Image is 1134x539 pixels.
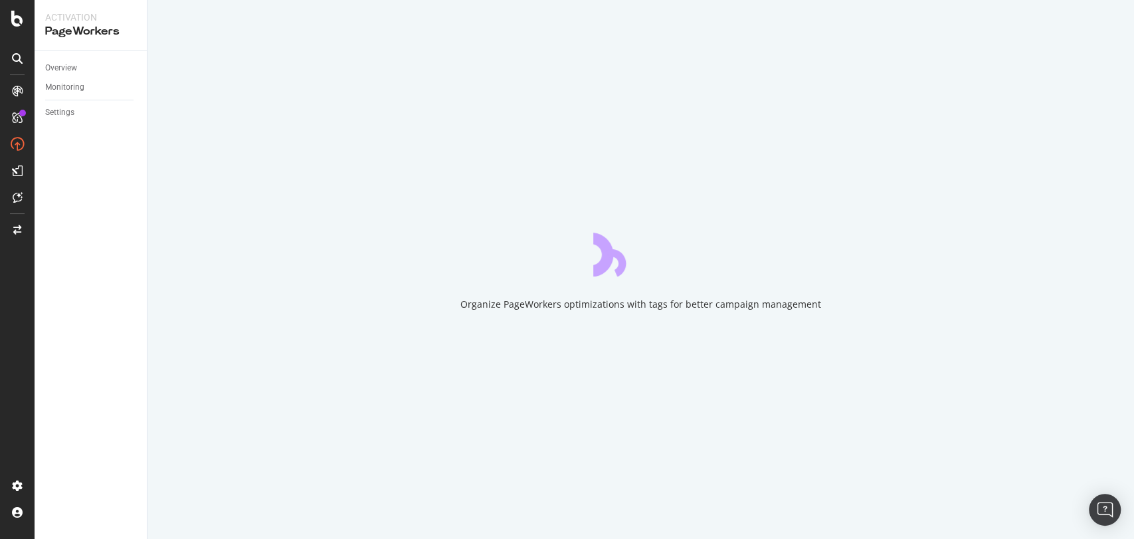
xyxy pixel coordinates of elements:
[45,80,84,94] div: Monitoring
[45,106,74,120] div: Settings
[45,80,138,94] a: Monitoring
[1089,494,1121,526] div: Open Intercom Messenger
[45,106,138,120] a: Settings
[593,229,689,276] div: animation
[460,298,821,311] div: Organize PageWorkers optimizations with tags for better campaign management
[45,24,136,39] div: PageWorkers
[45,61,138,75] a: Overview
[45,11,136,24] div: Activation
[45,61,77,75] div: Overview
